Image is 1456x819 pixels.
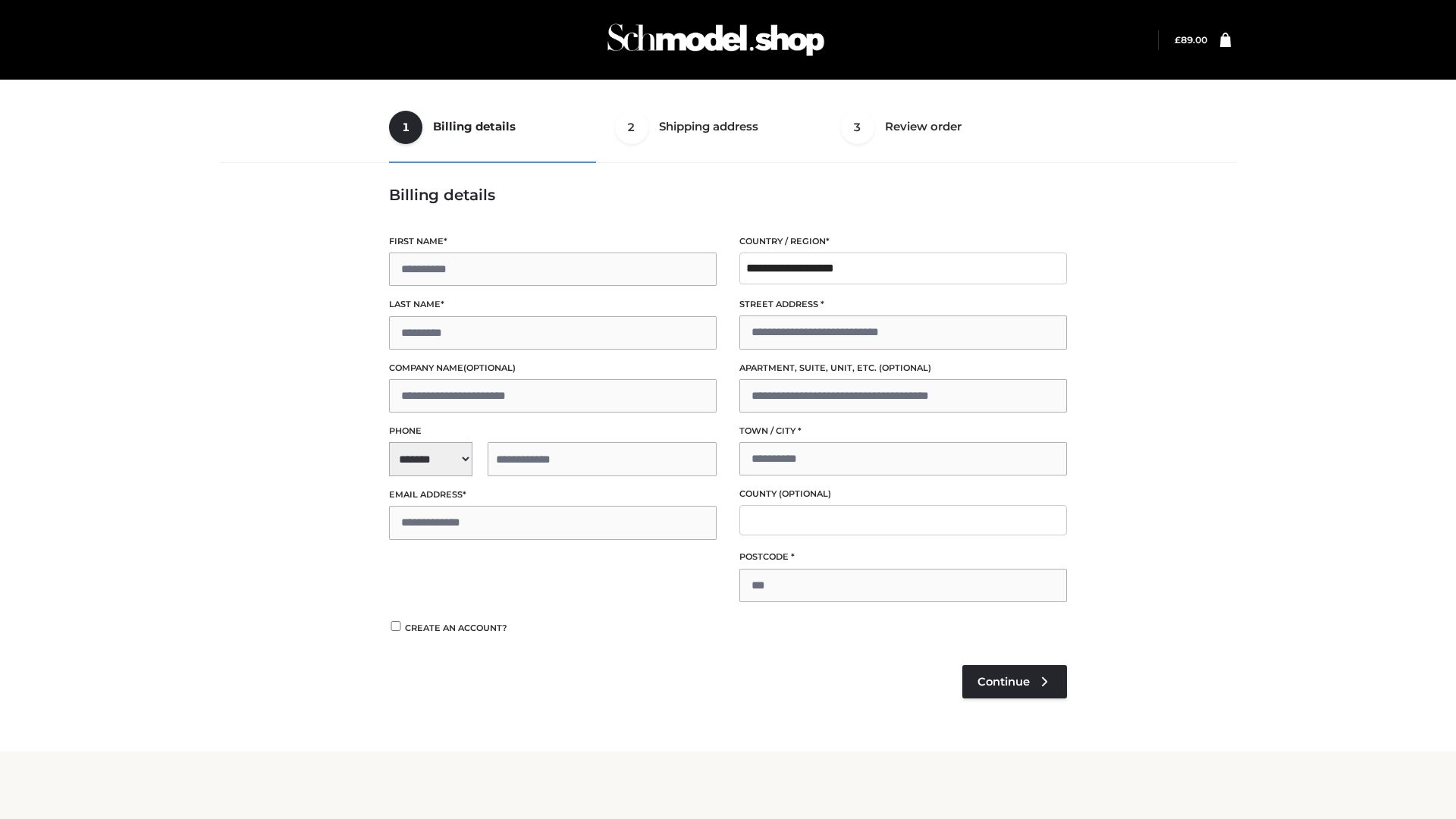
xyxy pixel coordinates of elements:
[879,362,931,373] span: (optional)
[739,550,1067,564] label: Postcode
[389,297,717,312] label: Last name
[977,675,1030,689] span: Continue
[739,424,1067,438] label: Town / City
[739,297,1067,312] label: Street address
[463,362,516,373] span: (optional)
[389,488,717,502] label: Email address
[739,361,1067,375] label: Apartment, suite, unit, etc.
[602,10,830,70] img: Schmodel Admin 964
[389,621,403,631] input: Create an account?
[739,487,1067,501] label: County
[389,186,1067,204] h3: Billing details
[1175,34,1207,45] bdi: 89.00
[1175,34,1181,45] span: £
[405,623,507,633] span: Create an account?
[389,424,717,438] label: Phone
[389,234,717,249] label: First name
[389,361,717,375] label: Company name
[962,665,1067,698] a: Continue
[1175,34,1207,45] a: £89.00
[739,234,1067,249] label: Country / Region
[779,488,831,499] span: (optional)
